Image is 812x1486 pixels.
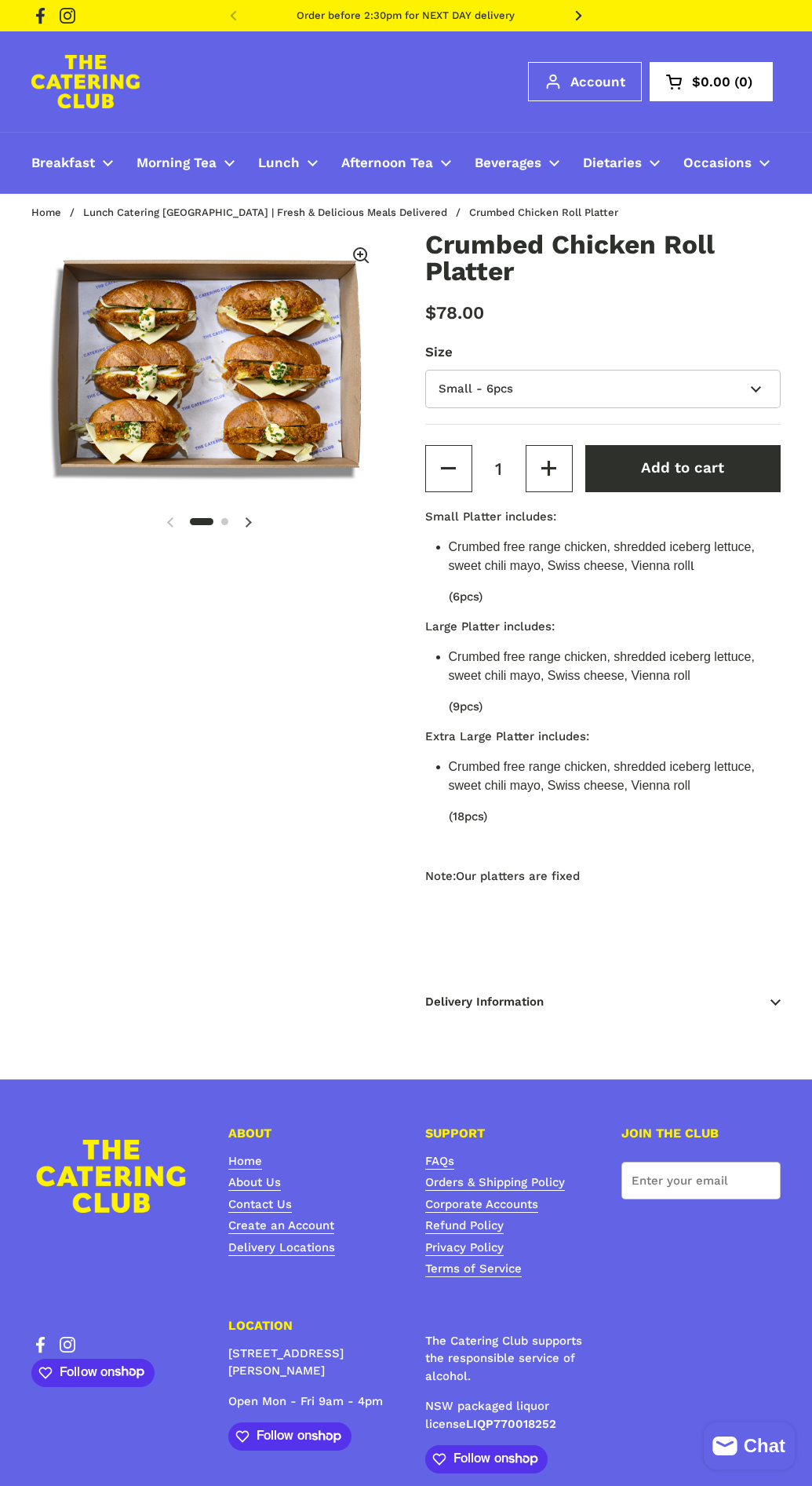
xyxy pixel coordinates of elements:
h4: SUPPORT [425,1127,584,1140]
strong: LIQP770018252 [466,1417,556,1431]
a: About Us [228,1175,281,1191]
a: Privacy Policy [425,1240,504,1256]
span: Crumbed free range chicken, shredded iceberg lettuce, sweet chili mayo, Swiss cheese, Vienna roll [449,760,755,792]
a: Dietaries [571,144,672,181]
a: Contact Us [228,1197,292,1213]
a: Terms of Service [425,1261,522,1277]
a: Orders & Shipping Policy [425,1175,565,1191]
a: Order before 2:30pm for NEXT DAY delivery [297,10,515,21]
a: Create an Account [228,1218,334,1234]
p: Open Mon - Fri 9am - 4pm [228,1393,388,1411]
span: 0 [730,75,756,89]
span: Our platters are fixed [456,869,580,883]
span: Occasions [683,155,752,173]
span: Afternoon Tea [341,155,433,173]
button: Increase quantity [526,445,573,492]
span: Crumbed Chicken Roll Platter [469,207,618,218]
a: Beverages [463,144,571,181]
h4: LOCATION [228,1320,388,1332]
button: Decrease quantity [425,445,472,492]
input: Enter your email [621,1162,781,1200]
a: Lunch [246,144,330,181]
span: $78.00 [425,302,484,323]
span: l [449,540,755,573]
span: (6pcs) [449,590,482,604]
img: Crumbed Chicken Roll Platter [31,232,388,498]
p: [STREET_ADDRESS][PERSON_NAME] [228,1345,388,1380]
b: Extra Large Platter includes: [425,729,589,743]
a: Lunch Catering [GEOGRAPHIC_DATA] | Fresh & Delicious Meals Delivered [83,206,447,218]
span: Crumbed free range chicken, shredded iceberg lettuce, sweet chili mayo, Swiss cheese, Vienna roll [449,540,755,572]
span: (9pcs) [449,699,482,714]
a: Breakfast [20,144,125,181]
span: Beverages [475,155,541,173]
button: Submit [741,1162,781,1200]
span: (18pcs) [449,809,487,823]
a: Delivery Locations [228,1240,335,1256]
label: Size [425,342,781,362]
a: Corporate Accounts [425,1197,538,1213]
a: Morning Tea [125,144,246,181]
a: Afternoon Tea [330,144,463,181]
span: / [456,207,461,218]
a: Refund Policy [425,1218,504,1234]
a: Occasions [672,144,781,181]
p: NSW packaged liquor license [425,1397,584,1433]
h4: JOIN THE CLUB [621,1127,781,1140]
span: Dietaries [583,155,642,173]
a: FAQs [425,1154,454,1170]
span: Crumbed free range chicken, shredded iceberg lettuce, sweet chili mayo, Swiss cheese, Vienna roll [449,650,755,682]
a: Account [528,62,642,101]
h4: ABOUT [228,1127,388,1140]
a: Home [228,1154,262,1170]
span: Lunch [258,155,300,173]
button: Add to cart [585,445,781,492]
a: Home [31,206,61,218]
h1: Crumbed Chicken Roll Platter [425,232,781,284]
b: Small Platter includes: [425,509,556,524]
span: Delivery Information [425,978,781,1026]
b: Large Platter includes: [425,619,555,633]
span: Morning Tea [137,155,217,173]
span: Add to cart [641,459,724,476]
i: Note: [425,869,456,883]
p: The Catering Club supports the responsible service of alcohol. [425,1332,584,1386]
span: Breakfast [31,155,95,173]
inbox-online-store-chat: Shopify online store chat [699,1422,799,1473]
span: / [70,207,75,218]
nav: breadcrumbs [31,207,634,218]
span: $0.00 [692,75,730,89]
img: The Catering Club [31,55,140,108]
